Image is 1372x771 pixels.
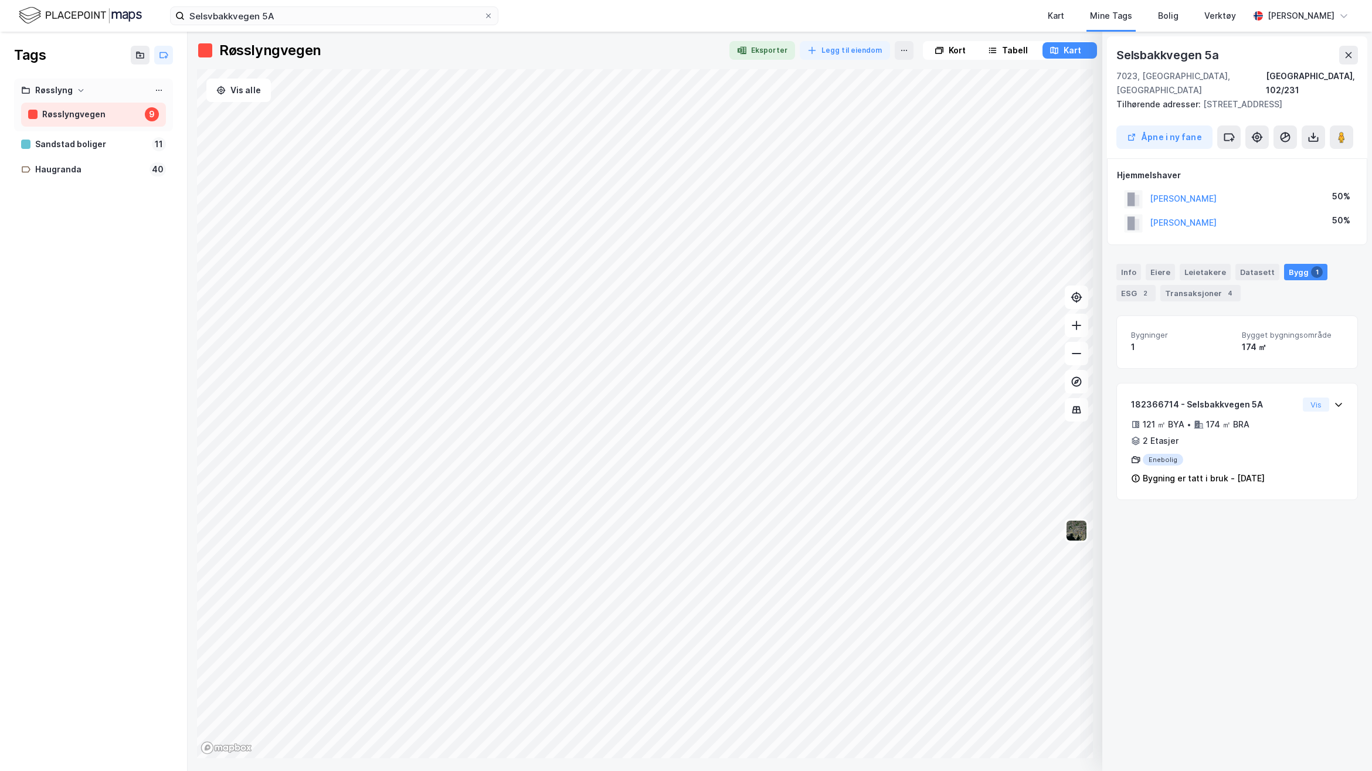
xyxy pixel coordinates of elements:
canvas: Map [197,69,1093,758]
div: Datasett [1235,264,1279,280]
div: Mine Tags [1090,9,1132,23]
div: Info [1116,264,1141,280]
div: ESG [1116,285,1156,301]
button: Legg til eiendom [800,41,890,60]
button: Eksporter [729,41,795,60]
button: Åpne i ny fane [1116,125,1213,149]
span: Bygninger [1131,330,1232,340]
div: 2 Etasjer [1143,434,1179,448]
div: • [1187,420,1191,429]
span: Bygget bygningsområde [1242,330,1343,340]
div: 7023, [GEOGRAPHIC_DATA], [GEOGRAPHIC_DATA] [1116,69,1266,97]
div: Kontrollprogram for chat [1313,715,1372,771]
img: logo.f888ab2527a4732fd821a326f86c7f29.svg [19,5,142,26]
a: Sandstad boliger11 [14,133,173,157]
a: Mapbox homepage [201,741,252,755]
div: Leietakere [1180,264,1231,280]
div: Eiere [1146,264,1175,280]
div: 50% [1332,189,1350,203]
div: Kort [949,43,966,57]
div: Røsslyngvegen [219,41,321,60]
a: Haugranda40 [14,158,173,182]
div: 11 [152,137,166,151]
div: Bolig [1158,9,1179,23]
div: Røsslyng [35,83,73,98]
div: 174 ㎡ BRA [1206,417,1249,432]
div: Transaksjoner [1160,285,1241,301]
div: Kart [1048,9,1064,23]
div: 174 ㎡ [1242,340,1343,354]
div: 182366714 - Selsbakkvegen 5A [1131,398,1298,412]
span: Tilhørende adresser: [1116,99,1203,109]
div: Røsslyngvegen [42,107,140,122]
div: Hjemmelshaver [1117,168,1357,182]
div: 4 [1224,287,1236,299]
div: Kart [1064,43,1081,57]
div: Haugranda [35,162,145,177]
div: 9 [145,107,159,121]
iframe: Chat Widget [1313,715,1372,771]
div: Verktøy [1204,9,1236,23]
div: Bygg [1284,264,1327,280]
div: Tabell [1002,43,1028,57]
img: 9k= [1065,519,1088,542]
div: 2 [1139,287,1151,299]
div: [STREET_ADDRESS] [1116,97,1349,111]
div: [PERSON_NAME] [1268,9,1334,23]
button: Vis alle [206,79,271,102]
div: 40 [150,162,166,176]
div: 121 ㎡ BYA [1143,417,1184,432]
div: Selsbakkvegen 5a [1116,46,1221,64]
div: 1 [1131,340,1232,354]
div: Bygning er tatt i bruk - [DATE] [1143,471,1265,485]
div: Tags [14,46,46,64]
a: Røsslyngvegen9 [21,103,166,127]
div: Sandstad boliger [35,137,147,152]
input: Søk på adresse, matrikkel, gårdeiere, leietakere eller personer [185,7,484,25]
div: [GEOGRAPHIC_DATA], 102/231 [1266,69,1358,97]
div: 1 [1311,266,1323,278]
button: Vis [1303,398,1329,412]
div: 50% [1332,213,1350,227]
